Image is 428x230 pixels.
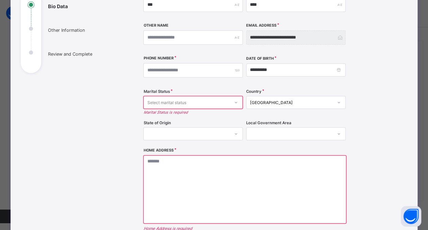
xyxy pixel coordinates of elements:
[143,89,170,94] span: Marital Status
[246,89,261,94] span: Country
[143,110,188,115] span: Marital Status is required
[246,56,274,61] label: Date of Birth
[143,120,171,125] span: State of Origin
[143,23,168,28] label: Other Name
[401,206,421,227] button: Open asap
[246,120,291,125] span: Local Government Area
[246,23,276,28] label: Email Address
[147,96,186,109] div: Select marital status
[143,56,173,60] label: Phone Number
[250,100,333,105] div: [GEOGRAPHIC_DATA]
[143,148,173,153] label: Home Address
